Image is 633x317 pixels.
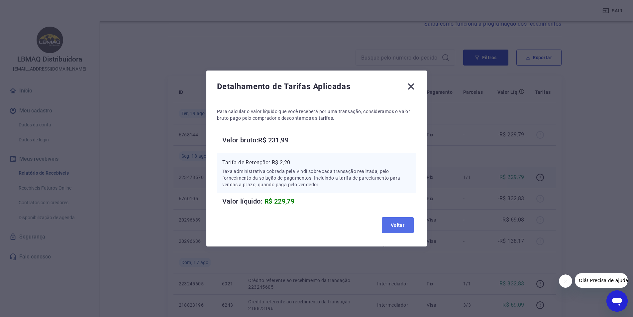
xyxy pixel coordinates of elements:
span: R$ 229,79 [264,197,295,205]
p: Taxa administrativa cobrada pela Vindi sobre cada transação realizada, pelo fornecimento da soluç... [222,168,411,188]
h6: Valor bruto: R$ 231,99 [222,135,416,145]
p: Para calcular o valor líquido que você receberá por uma transação, consideramos o valor bruto pag... [217,108,416,121]
div: Detalhamento de Tarifas Aplicadas [217,81,416,94]
iframe: Fechar mensagem [559,274,572,288]
button: Voltar [382,217,414,233]
h6: Valor líquido: [222,196,416,207]
span: Olá! Precisa de ajuda? [4,5,56,10]
p: Tarifa de Retenção: -R$ 2,20 [222,159,411,167]
iframe: Botão para abrir a janela de mensagens [606,290,628,312]
iframe: Mensagem da empresa [575,273,628,288]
